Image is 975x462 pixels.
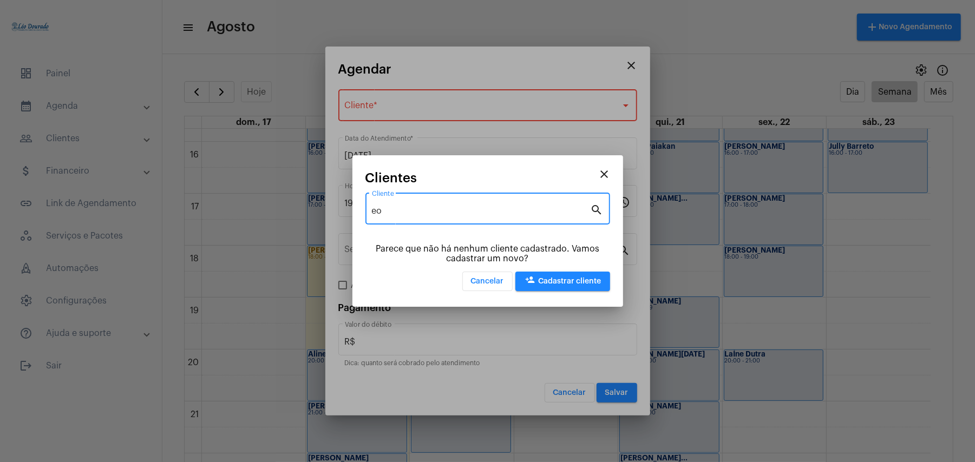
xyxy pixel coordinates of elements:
mat-icon: person_add [524,275,537,288]
span: Cancelar [471,278,504,285]
mat-icon: search [591,203,604,216]
span: Clientes [365,171,417,185]
span: Cadastrar cliente [524,278,601,285]
div: Parece que não há nenhum cliente cadastrado. Vamos cadastrar um novo? [371,244,605,263]
button: Cancelar [462,272,513,291]
mat-icon: close [598,168,611,181]
button: Cadastrar cliente [515,272,610,291]
input: Pesquisar cliente [372,206,591,216]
